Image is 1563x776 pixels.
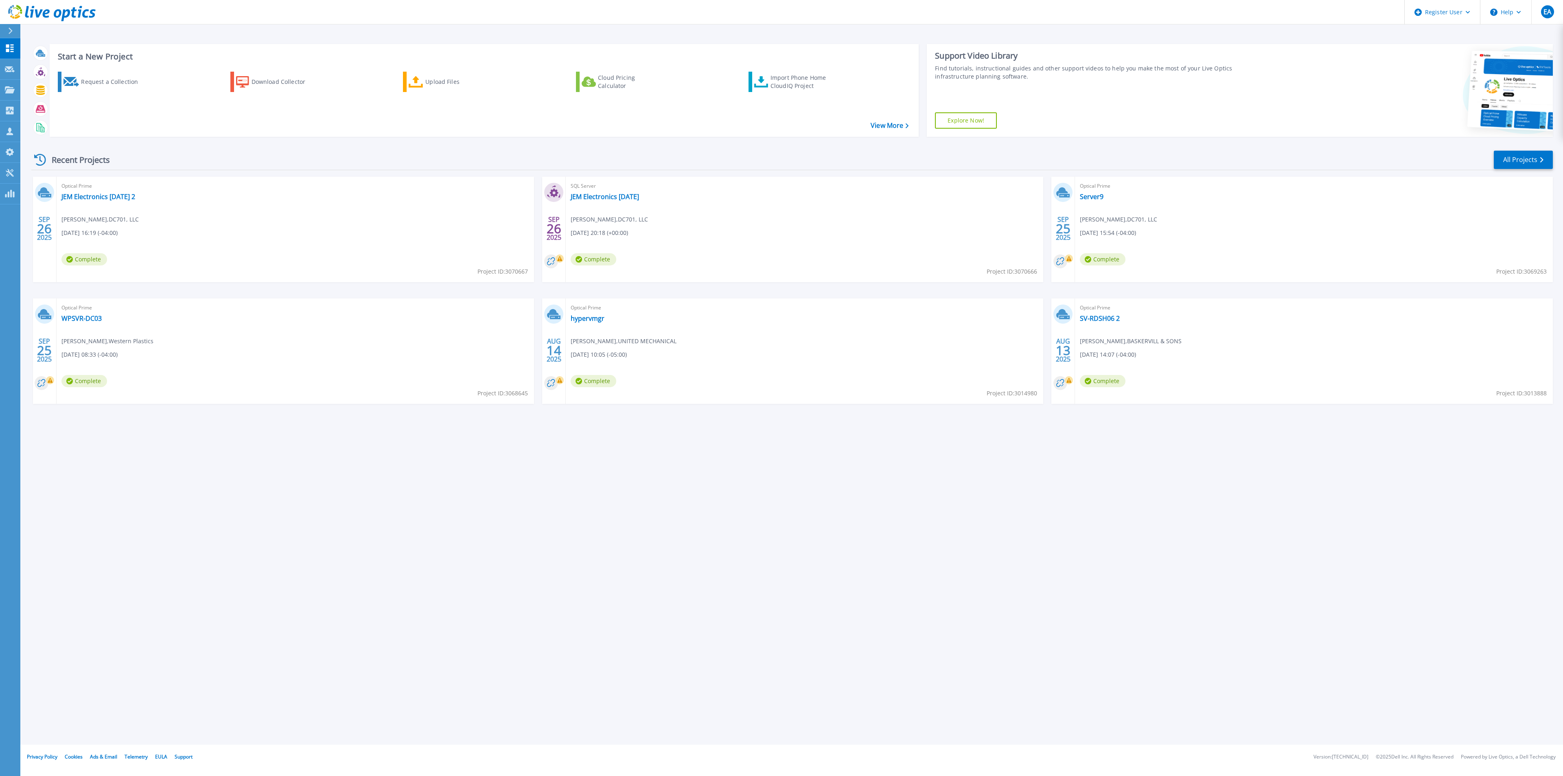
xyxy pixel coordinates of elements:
[90,753,117,760] a: Ads & Email
[571,314,604,322] a: hypervmgr
[61,193,135,201] a: JEM Electronics [DATE] 2
[546,335,562,365] div: AUG 2025
[571,253,616,265] span: Complete
[1055,214,1071,243] div: SEP 2025
[425,74,490,90] div: Upload Files
[403,72,494,92] a: Upload Files
[771,74,834,90] div: Import Phone Home CloudIQ Project
[571,215,648,224] span: [PERSON_NAME] , DC701, LLC
[1080,375,1125,387] span: Complete
[1313,754,1368,760] li: Version: [TECHNICAL_ID]
[155,753,167,760] a: EULA
[1080,228,1136,237] span: [DATE] 15:54 (-04:00)
[61,375,107,387] span: Complete
[1080,303,1548,312] span: Optical Prime
[81,74,146,90] div: Request a Collection
[65,753,83,760] a: Cookies
[571,375,616,387] span: Complete
[571,182,1038,191] span: SQL Server
[61,303,529,312] span: Optical Prime
[1056,225,1070,232] span: 25
[1376,754,1454,760] li: © 2025 Dell Inc. All Rights Reserved
[935,50,1263,61] div: Support Video Library
[547,347,561,354] span: 14
[987,389,1037,398] span: Project ID: 3014980
[1080,182,1548,191] span: Optical Prime
[1496,389,1547,398] span: Project ID: 3013888
[175,753,193,760] a: Support
[230,72,321,92] a: Download Collector
[61,228,118,237] span: [DATE] 16:19 (-04:00)
[1080,350,1136,359] span: [DATE] 14:07 (-04:00)
[1080,215,1157,224] span: [PERSON_NAME] , DC701, LLC
[37,225,52,232] span: 26
[576,72,667,92] a: Cloud Pricing Calculator
[935,112,997,129] a: Explore Now!
[871,122,908,129] a: View More
[125,753,148,760] a: Telemetry
[1080,337,1182,346] span: [PERSON_NAME] , BASKERVILL & SONS
[37,347,52,354] span: 25
[477,267,528,276] span: Project ID: 3070667
[477,389,528,398] span: Project ID: 3068645
[61,253,107,265] span: Complete
[1080,253,1125,265] span: Complete
[1080,314,1120,322] a: SV-RDSH06 2
[1543,9,1551,15] span: EA
[1496,267,1547,276] span: Project ID: 3069263
[1461,754,1556,760] li: Powered by Live Optics, a Dell Technology
[987,267,1037,276] span: Project ID: 3070666
[37,335,52,365] div: SEP 2025
[27,753,57,760] a: Privacy Policy
[61,337,153,346] span: [PERSON_NAME] , Western Plastics
[546,214,562,243] div: SEP 2025
[571,337,676,346] span: [PERSON_NAME] , UNITED MECHANICAL
[571,350,627,359] span: [DATE] 10:05 (-05:00)
[61,350,118,359] span: [DATE] 08:33 (-04:00)
[252,74,317,90] div: Download Collector
[61,215,139,224] span: [PERSON_NAME] , DC701, LLC
[547,225,561,232] span: 26
[58,52,908,61] h3: Start a New Project
[598,74,663,90] div: Cloud Pricing Calculator
[1080,193,1103,201] a: Server9
[31,150,121,170] div: Recent Projects
[571,228,628,237] span: [DATE] 20:18 (+00:00)
[571,193,639,201] a: JEM Electronics [DATE]
[61,314,102,322] a: WPSVR-DC03
[61,182,529,191] span: Optical Prime
[571,303,1038,312] span: Optical Prime
[1056,347,1070,354] span: 13
[935,64,1263,81] div: Find tutorials, instructional guides and other support videos to help you make the most of your L...
[1055,335,1071,365] div: AUG 2025
[1494,151,1553,169] a: All Projects
[58,72,149,92] a: Request a Collection
[37,214,52,243] div: SEP 2025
